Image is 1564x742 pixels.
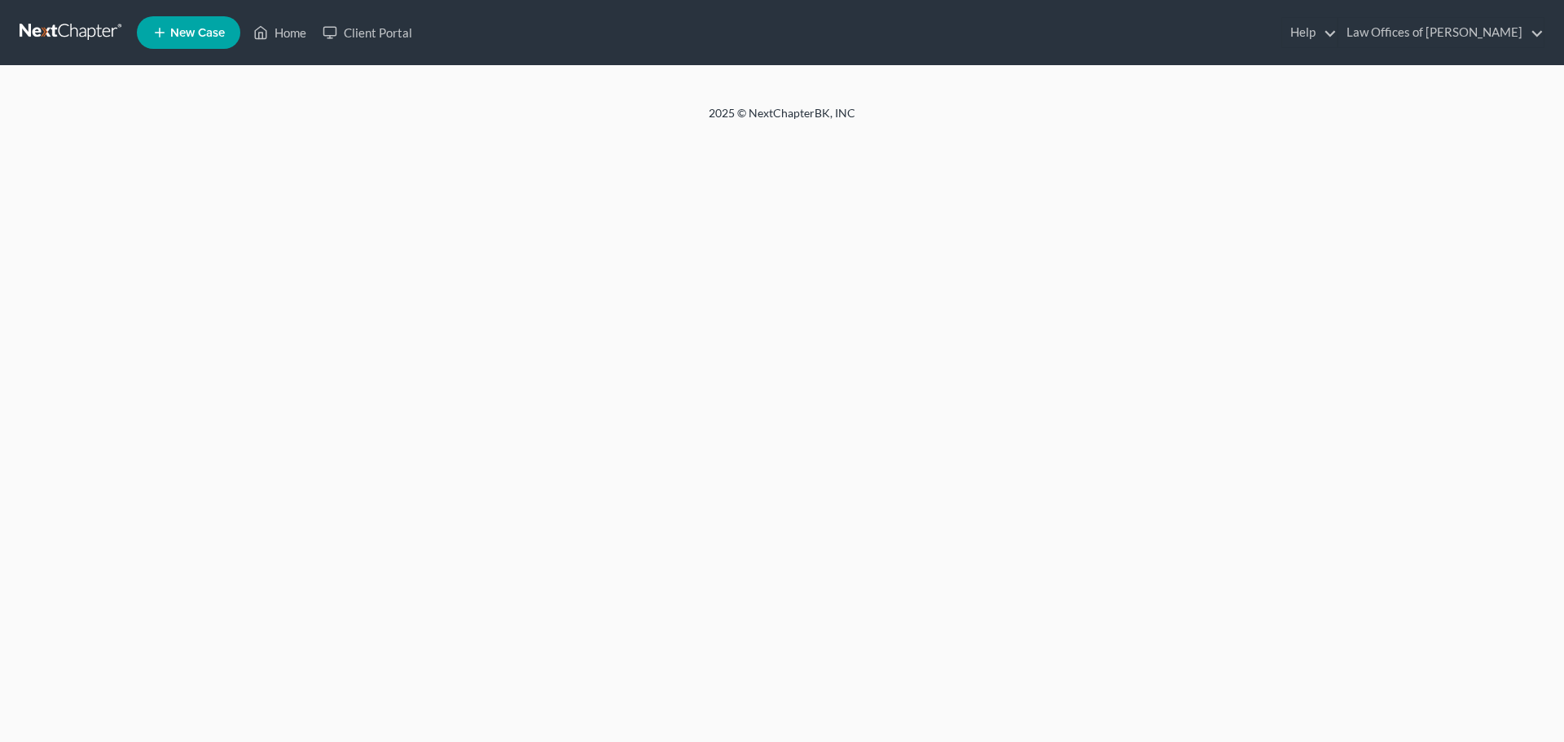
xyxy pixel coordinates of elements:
[314,18,420,47] a: Client Portal
[137,16,240,49] new-legal-case-button: New Case
[245,18,314,47] a: Home
[1338,18,1544,47] a: Law Offices of [PERSON_NAME]
[1282,18,1337,47] a: Help
[318,105,1246,134] div: 2025 © NextChapterBK, INC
